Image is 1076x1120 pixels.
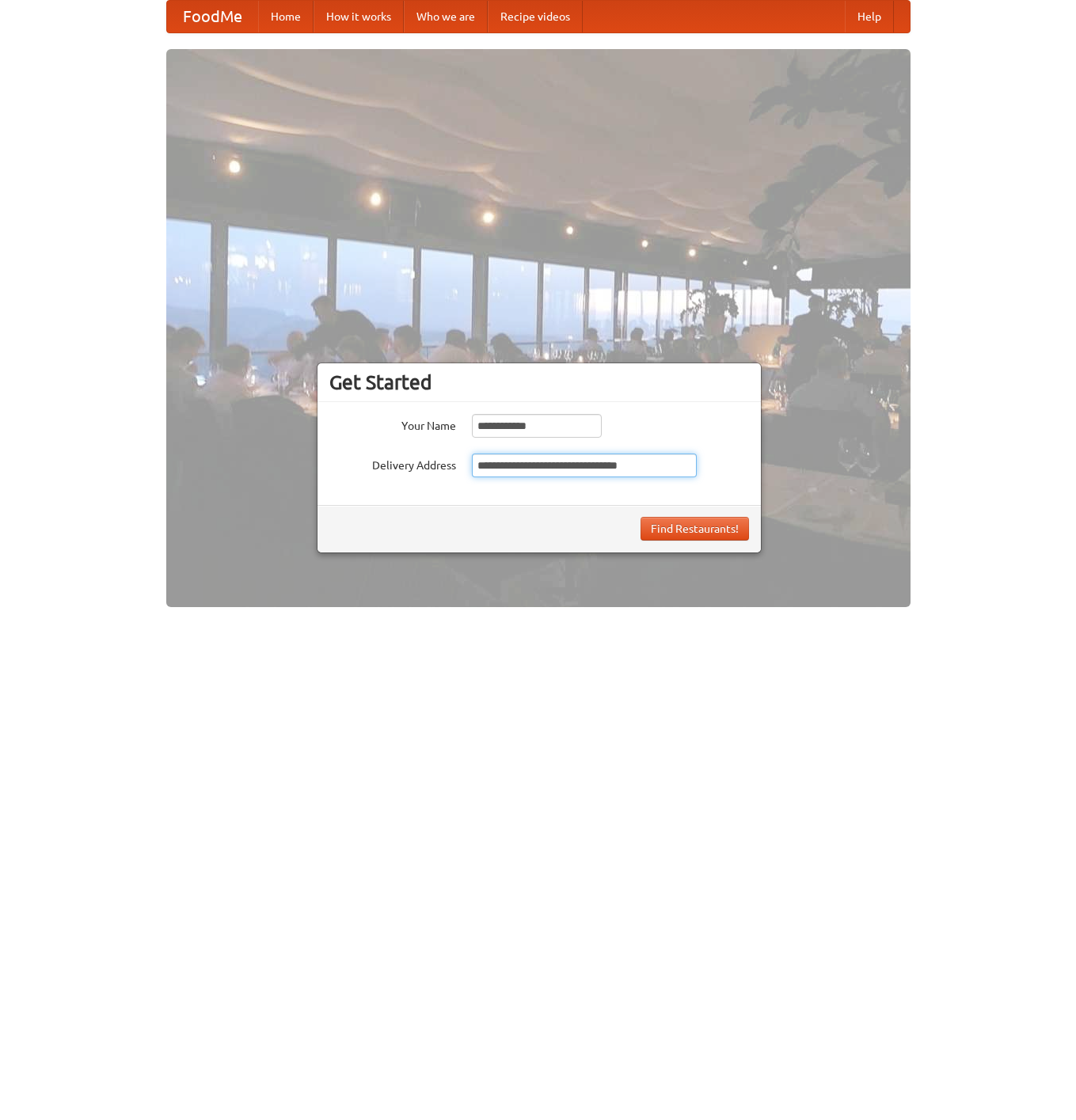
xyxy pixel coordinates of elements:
a: Home [258,1,314,32]
a: Who we are [404,1,488,32]
a: Recipe videos [488,1,583,32]
label: Delivery Address [329,454,456,473]
h3: Get Started [329,370,749,394]
a: How it works [314,1,404,32]
a: Help [845,1,894,32]
label: Your Name [329,414,456,434]
button: Find Restaurants! [641,517,749,541]
a: FoodMe [167,1,258,32]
